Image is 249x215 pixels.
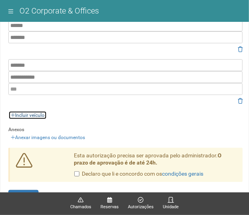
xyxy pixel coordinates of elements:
a: Incluir veículo [8,111,47,120]
a: Autorizações [128,197,154,211]
span: O2 Corporate & Offices [19,6,99,15]
a: condições gerais [162,170,204,177]
span: Reservas [100,203,119,211]
a: Chamados [70,197,91,211]
span: Autorizações [128,203,154,211]
span: Unidade [163,203,179,211]
label: Declaro que li e concordo com os [74,170,204,178]
div: Esta autorização precisa ser aprovada pelo administrador. [68,152,243,182]
a: Reservas [100,197,119,211]
i: Remover [238,98,243,104]
span: Chamados [70,203,91,211]
button: Solicitar [8,190,39,203]
input: Declaro que li e concordo com oscondições gerais [74,171,79,176]
a: Unidade [163,197,179,211]
i: Remover [238,46,243,52]
a: Anexar imagens ou documentos [8,133,87,142]
label: Anexos [8,126,24,133]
